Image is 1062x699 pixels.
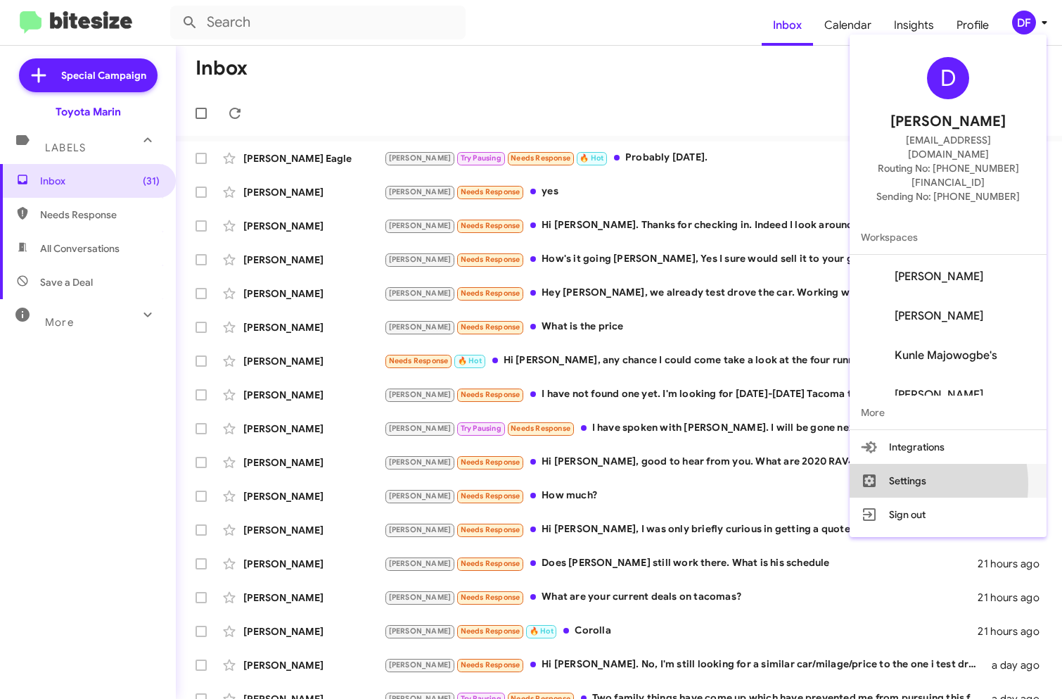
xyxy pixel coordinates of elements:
[895,309,983,323] span: [PERSON_NAME]
[850,464,1047,498] button: Settings
[890,111,1006,133] span: [PERSON_NAME]
[866,133,1030,161] span: [EMAIL_ADDRESS][DOMAIN_NAME]
[895,388,983,402] span: [PERSON_NAME]
[895,270,983,284] span: [PERSON_NAME]
[850,220,1047,254] span: Workspaces
[876,189,1020,203] span: Sending No: [PHONE_NUMBER]
[850,430,1047,464] button: Integrations
[866,161,1030,189] span: Routing No: [PHONE_NUMBER][FINANCIAL_ID]
[850,396,1047,429] span: More
[927,57,969,99] div: D
[850,498,1047,531] button: Sign out
[895,348,997,363] span: Kunle Majowogbe's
